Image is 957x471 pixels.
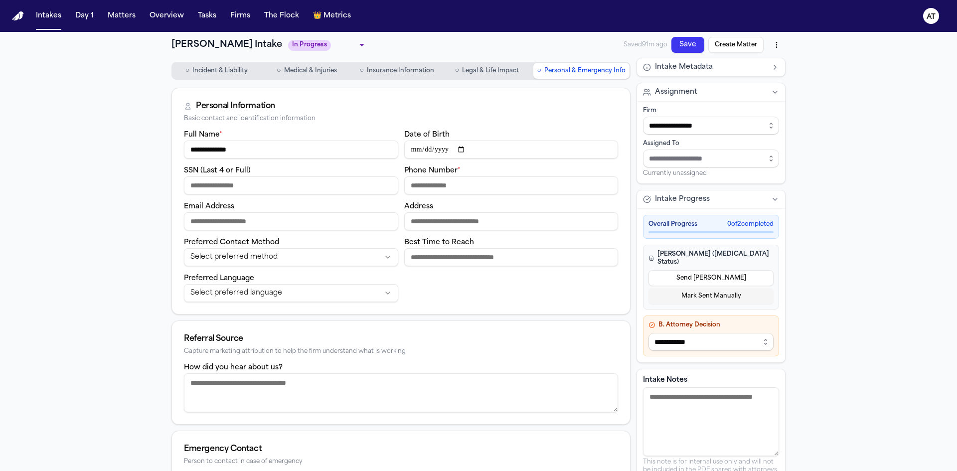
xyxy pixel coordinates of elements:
[184,275,254,282] label: Preferred Language
[404,239,474,246] label: Best Time to Reach
[194,7,220,25] button: Tasks
[637,83,785,101] button: Assignment
[184,239,279,246] label: Preferred Contact Method
[404,141,619,158] input: Date of birth
[643,140,779,148] div: Assigned To
[648,288,774,304] button: Mark Sent Manually
[404,176,619,194] input: Phone number
[404,248,619,266] input: Best time to reach
[537,66,541,76] span: ○
[404,212,619,230] input: Address
[404,167,461,174] label: Phone Number
[648,250,774,266] h4: [PERSON_NAME] ([MEDICAL_DATA] Status)
[71,7,98,25] button: Day 1
[184,167,251,174] label: SSN (Last 4 or Full)
[288,40,331,51] span: In Progress
[359,66,363,76] span: ○
[184,212,398,230] input: Email address
[277,66,281,76] span: ○
[313,11,321,21] span: crown
[104,7,140,25] button: Matters
[184,115,618,123] div: Basic contact and identification information
[443,63,531,79] button: Go to Legal & Life Impact
[671,37,704,53] button: Save
[367,67,434,75] span: Insurance Information
[404,131,450,139] label: Date of Birth
[655,194,710,204] span: Intake Progress
[462,67,519,75] span: Legal & Life Impact
[323,11,351,21] span: Metrics
[184,141,398,158] input: Full name
[184,333,618,345] div: Referral Source
[643,375,779,385] label: Intake Notes
[184,131,222,139] label: Full Name
[288,38,368,52] div: Update intake status
[171,38,282,52] h1: [PERSON_NAME] Intake
[544,67,626,75] span: Personal & Emergency Info
[146,7,188,25] button: Overview
[643,150,779,167] input: Assign to staff member
[708,37,764,53] button: Create Matter
[260,7,303,25] button: The Flock
[643,169,707,177] span: Currently unassigned
[184,348,618,355] div: Capture marketing attribution to help the firm understand what is working
[643,107,779,115] div: Firm
[184,364,283,371] label: How did you hear about us?
[404,203,433,210] label: Address
[309,7,355,25] button: crownMetrics
[263,63,351,79] button: Go to Medical & Injuries
[12,11,24,21] img: Finch Logo
[172,63,261,79] button: Go to Incident & Liability
[727,220,774,228] span: 0 of 2 completed
[637,190,785,208] button: Intake Progress
[927,13,936,20] text: AT
[648,270,774,286] button: Send [PERSON_NAME]
[12,11,24,21] a: Home
[32,7,65,25] button: Intakes
[655,62,713,72] span: Intake Metadata
[196,100,275,112] div: Personal Information
[643,387,779,456] textarea: Intake notes
[648,321,774,329] h4: B. Attorney Decision
[185,66,189,76] span: ○
[184,458,618,466] div: Person to contact in case of emergency
[184,176,398,194] input: SSN
[533,63,630,79] button: Go to Personal & Emergency Info
[192,67,248,75] span: Incident & Liability
[184,203,234,210] label: Email Address
[624,41,667,49] span: Saved 91m ago
[455,66,459,76] span: ○
[768,36,786,54] button: More actions
[643,117,779,135] input: Select firm
[184,443,618,455] div: Emergency Contact
[226,7,254,25] button: Firms
[284,67,337,75] span: Medical & Injuries
[637,58,785,76] button: Intake Metadata
[353,63,441,79] button: Go to Insurance Information
[655,87,697,97] span: Assignment
[648,220,697,228] span: Overall Progress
